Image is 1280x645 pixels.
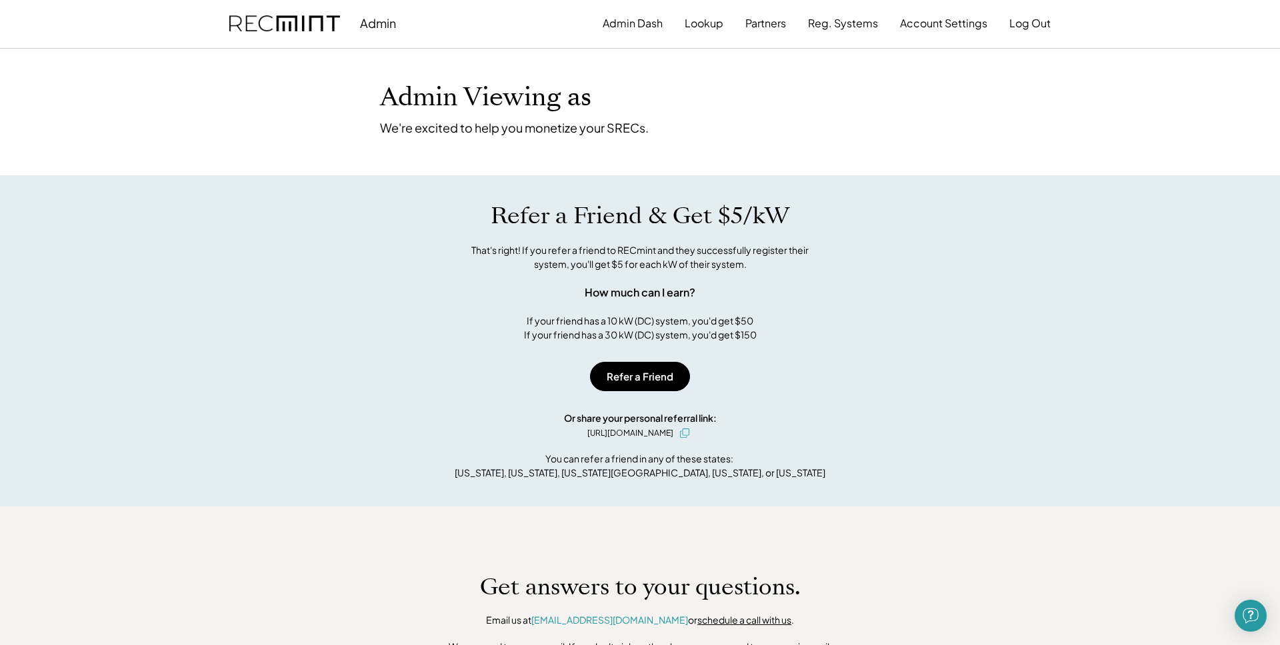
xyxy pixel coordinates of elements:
h1: Get answers to your questions. [480,573,801,601]
div: Or share your personal referral link: [564,411,717,425]
div: How much can I earn? [585,285,695,301]
img: recmint-logotype%403x.png [229,15,340,32]
button: click to copy [677,425,693,441]
div: [URL][DOMAIN_NAME] [587,427,673,439]
div: Open Intercom Messenger [1235,600,1267,632]
div: Email us at or . [486,614,794,627]
button: Partners [745,10,786,37]
div: You can refer a friend in any of these states: [US_STATE], [US_STATE], [US_STATE][GEOGRAPHIC_DATA... [455,452,825,480]
h1: Admin Viewing as [380,82,591,113]
a: [EMAIL_ADDRESS][DOMAIN_NAME] [531,614,688,626]
div: We're excited to help you monetize your SRECs. [380,120,649,135]
div: Admin [360,15,396,31]
button: Admin Dash [603,10,663,37]
button: Log Out [1009,10,1051,37]
button: Reg. Systems [808,10,878,37]
h1: Refer a Friend & Get $5/kW [491,202,789,230]
button: Refer a Friend [590,362,690,391]
div: If your friend has a 10 kW (DC) system, you'd get $50 If your friend has a 30 kW (DC) system, you... [524,314,757,342]
div: That's right! If you refer a friend to RECmint and they successfully register their system, you'l... [457,243,823,271]
button: Lookup [685,10,723,37]
button: Account Settings [900,10,987,37]
a: schedule a call with us [697,614,791,626]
